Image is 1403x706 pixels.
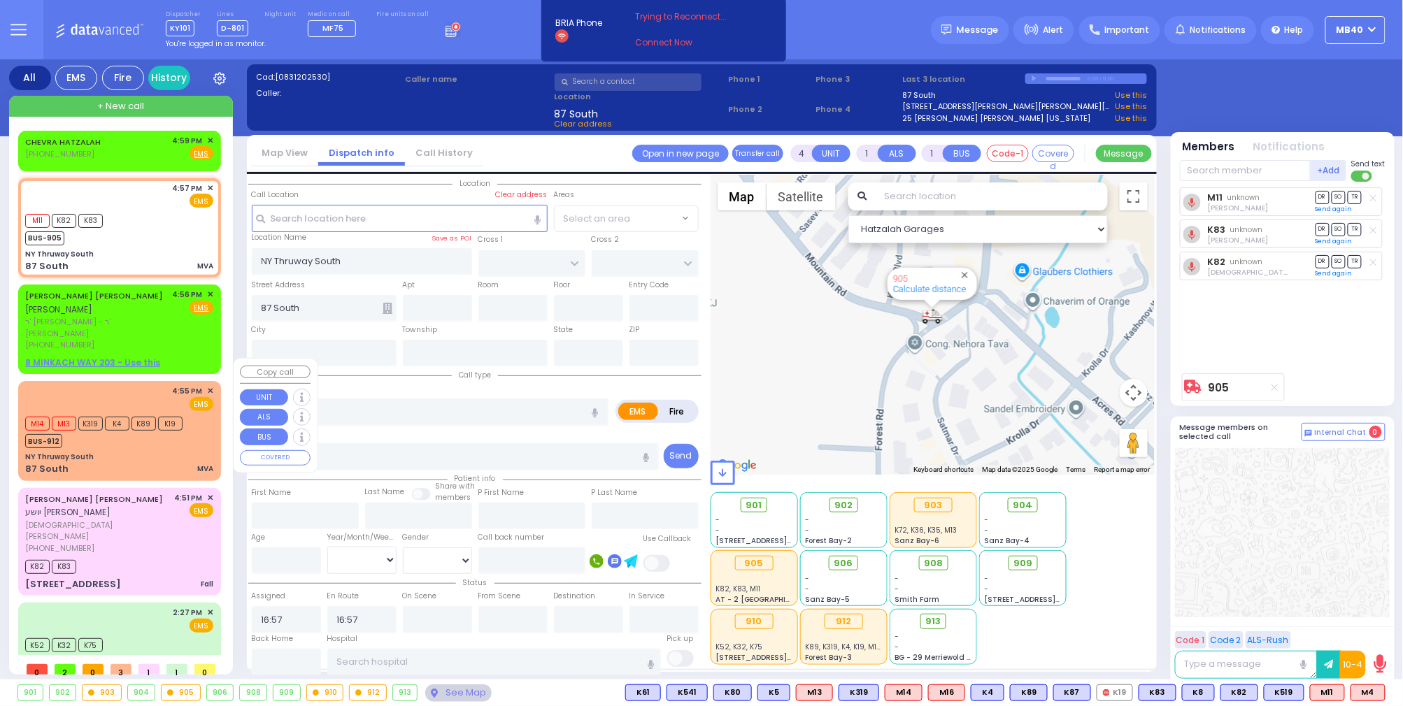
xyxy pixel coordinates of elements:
[252,280,306,291] label: Street Address
[1115,89,1147,101] a: Use this
[1013,498,1033,512] span: 904
[715,652,848,663] span: [STREET_ADDRESS][PERSON_NAME]
[1175,631,1206,649] button: Code 1
[903,101,1111,113] a: [STREET_ADDRESS][PERSON_NAME][PERSON_NAME][US_STATE]
[1230,257,1263,267] span: unknown
[805,514,809,525] span: -
[635,10,746,23] span: Trying to Reconnect...
[715,642,762,652] span: K52, K32, K75
[308,10,361,19] label: Medic on call
[25,214,50,228] span: M11
[985,514,989,525] span: -
[173,136,203,146] span: 4:59 PM
[895,642,899,652] span: -
[405,146,483,159] a: Call History
[875,182,1108,210] input: Search location
[327,633,358,644] label: Hospital
[478,280,499,291] label: Room
[924,556,943,570] span: 908
[432,233,472,243] label: Save as POI
[1310,684,1345,701] div: ALS
[327,591,359,602] label: En Route
[158,417,183,431] span: K19
[52,214,76,228] span: K82
[207,492,213,504] span: ✕
[893,284,967,294] a: Calculate distance
[1182,684,1215,701] div: K8
[987,145,1029,162] button: Code-1
[1209,631,1244,649] button: Code 2
[657,403,697,420] label: Fire
[554,591,596,602] label: Destination
[207,685,234,700] div: 906
[554,280,571,291] label: Floor
[1316,223,1330,236] span: DR
[1139,684,1176,701] div: K83
[9,66,51,90] div: All
[318,146,405,159] a: Dispatch info
[97,99,144,113] span: + New call
[1337,24,1364,36] span: MB40
[816,103,898,115] span: Phone 4
[805,535,852,546] span: Forest Bay-2
[895,535,940,546] span: Sanz Bay-6
[25,577,121,591] div: [STREET_ADDRESS]
[1182,684,1215,701] div: BLS
[1010,684,1048,701] div: K89
[256,71,401,83] label: Cad:
[839,684,879,701] div: BLS
[128,685,155,700] div: 904
[1311,160,1347,181] button: +Add
[903,89,936,101] a: 87 South
[166,20,194,36] span: KY101
[732,145,783,162] button: Transfer call
[275,71,330,82] span: [0831202530]
[251,146,318,159] a: Map View
[629,280,669,291] label: Entry Code
[715,525,720,535] span: -
[1209,382,1230,393] a: 905
[217,10,248,19] label: Lines
[664,444,699,468] button: Send
[190,397,213,411] span: EMS
[922,308,943,325] div: 905
[27,664,48,675] span: 0
[111,664,131,675] span: 3
[1302,423,1386,441] button: Internal Chat 0
[102,66,144,90] div: Fire
[448,473,503,484] span: Patient info
[148,66,190,90] a: History
[1190,24,1246,36] span: Notifications
[985,535,1030,546] span: Sanz Bay-4
[1220,684,1258,701] div: BLS
[714,456,760,475] a: Open this area in Google Maps (opens a new window)
[25,316,168,339] span: ר' [PERSON_NAME] - ר' [PERSON_NAME]
[667,684,708,701] div: BLS
[207,385,213,397] span: ✕
[207,182,213,194] span: ✕
[1227,192,1260,203] span: unknown
[1010,684,1048,701] div: BLS
[1120,182,1148,210] button: Toggle fullscreen view
[50,685,76,700] div: 902
[1316,255,1330,268] span: DR
[393,685,418,700] div: 913
[1348,223,1362,236] span: TR
[197,463,213,474] div: MVA
[25,434,62,448] span: BUS-912
[895,652,974,663] span: BG - 29 Merriewold S.
[713,684,752,701] div: K80
[895,525,957,535] span: K72, K36, K35, M13
[625,684,661,701] div: BLS
[273,685,300,700] div: 909
[1139,684,1176,701] div: BLS
[555,91,725,103] label: Location
[173,386,203,396] span: 4:55 PM
[350,685,386,700] div: 912
[895,584,899,594] span: -
[166,38,266,49] span: You're logged in as monitor.
[914,498,953,513] div: 903
[1183,139,1235,155] button: Members
[554,324,574,336] label: State
[903,113,1091,124] a: 25 [PERSON_NAME] [PERSON_NAME] [US_STATE]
